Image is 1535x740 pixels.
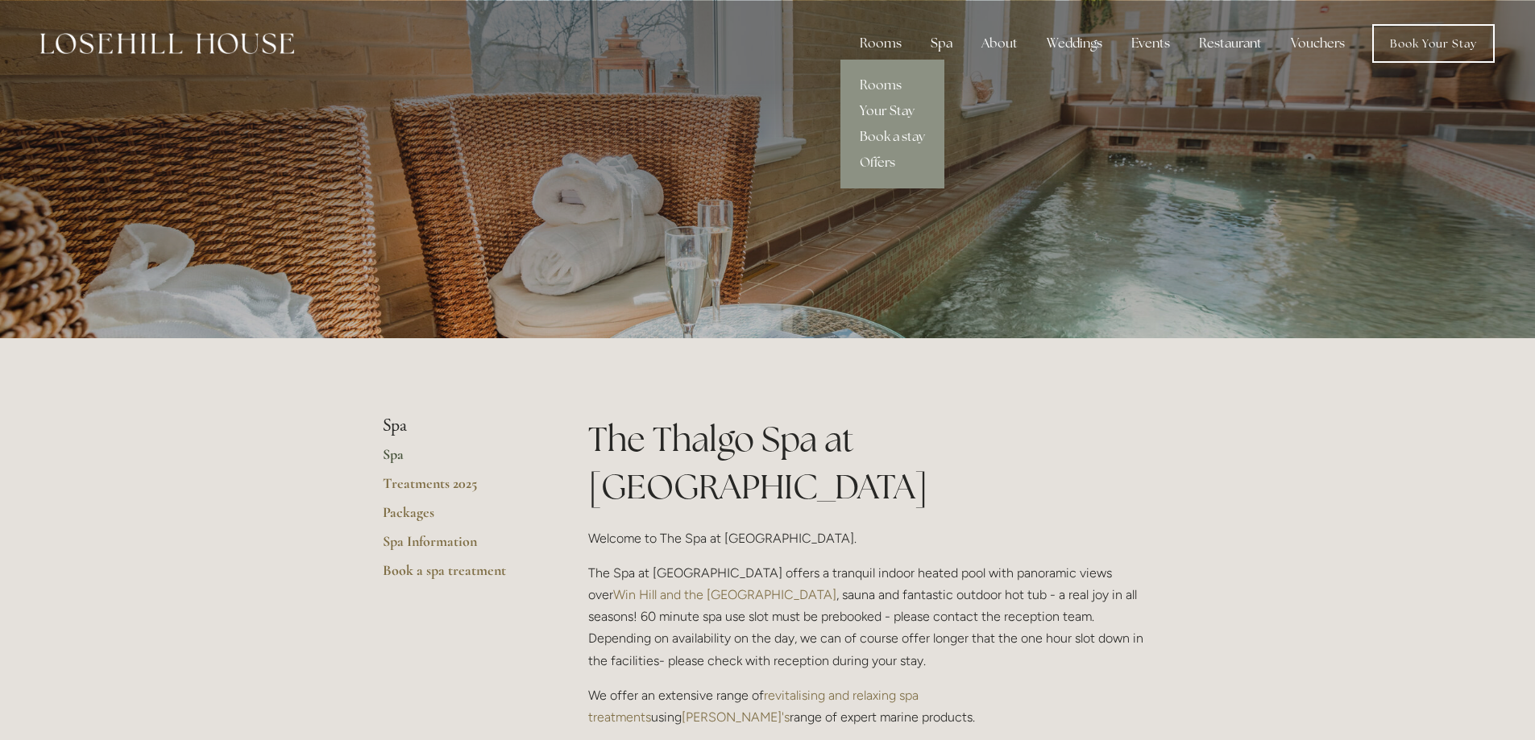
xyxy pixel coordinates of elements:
a: Book Your Stay [1372,24,1495,63]
p: We offer an extensive range of using range of expert marine products. [588,684,1153,728]
p: Welcome to The Spa at [GEOGRAPHIC_DATA]. [588,527,1153,549]
a: Offers [840,150,944,176]
a: Spa Information [383,532,537,561]
a: Book a spa treatment [383,561,537,590]
a: Packages [383,503,537,532]
div: Weddings [1034,27,1115,60]
div: Spa [918,27,965,60]
h1: The Thalgo Spa at [GEOGRAPHIC_DATA] [588,415,1153,511]
a: Vouchers [1278,27,1358,60]
a: Your Stay [840,98,944,124]
div: Events [1118,27,1183,60]
p: The Spa at [GEOGRAPHIC_DATA] offers a tranquil indoor heated pool with panoramic views over , sau... [588,562,1153,672]
a: Win Hill and the [GEOGRAPHIC_DATA] [613,587,836,602]
a: Treatments 2025 [383,474,537,503]
li: Spa [383,415,537,436]
img: Losehill House [40,33,294,54]
a: [PERSON_NAME]'s [682,709,790,725]
div: Restaurant [1186,27,1275,60]
div: About [969,27,1031,60]
a: Rooms [840,72,944,98]
div: Rooms [847,27,915,60]
a: Spa [383,445,537,474]
a: Book a stay [840,124,944,150]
